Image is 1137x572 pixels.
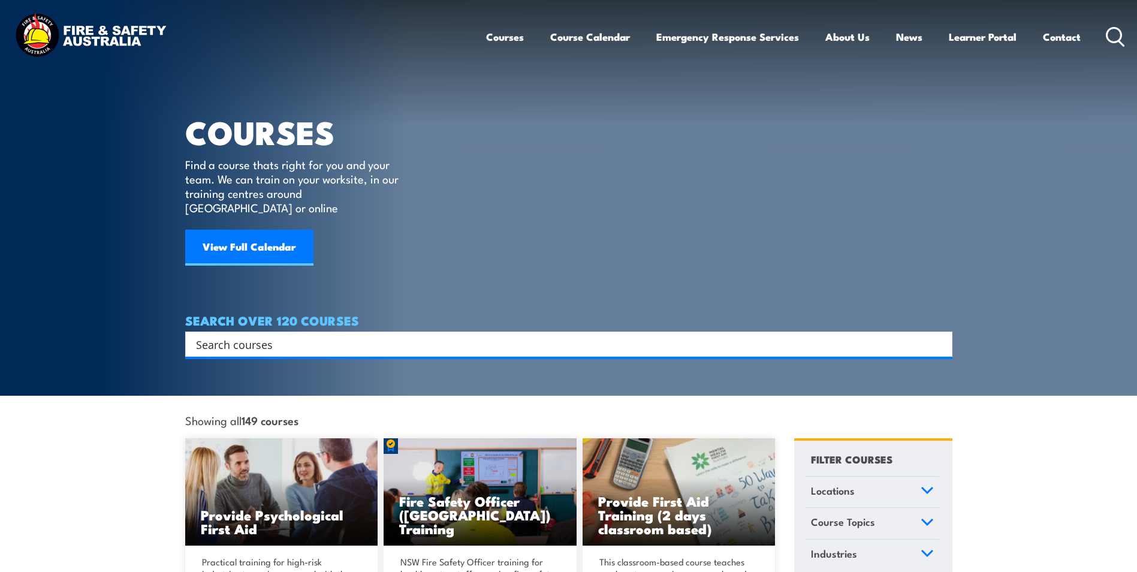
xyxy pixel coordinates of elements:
[201,508,363,535] h3: Provide Psychological First Aid
[896,21,922,53] a: News
[198,336,928,353] form: Search form
[811,514,875,530] span: Course Topics
[806,508,939,539] a: Course Topics
[185,230,313,266] a: View Full Calendar
[949,21,1017,53] a: Learner Portal
[185,438,378,546] img: Mental Health First Aid Training Course from Fire & Safety Australia
[185,118,416,146] h1: COURSES
[583,438,776,546] img: Mental Health First Aid Training (Standard) – Classroom
[185,414,298,426] span: Showing all
[185,438,378,546] a: Provide Psychological First Aid
[806,540,939,571] a: Industries
[185,314,952,327] h4: SEARCH OVER 120 COURSES
[811,546,857,562] span: Industries
[1043,21,1081,53] a: Contact
[656,21,799,53] a: Emergency Response Services
[384,438,577,546] a: Fire Safety Officer ([GEOGRAPHIC_DATA]) Training
[931,336,948,353] button: Search magnifier button
[550,21,630,53] a: Course Calendar
[196,335,926,353] input: Search input
[242,412,298,428] strong: 149 courses
[811,451,892,467] h4: FILTER COURSES
[811,483,855,499] span: Locations
[825,21,870,53] a: About Us
[384,438,577,546] img: Fire Safety Advisor
[185,157,404,215] p: Find a course thats right for you and your team. We can train on your worksite, in our training c...
[806,477,939,508] a: Locations
[583,438,776,546] a: Provide First Aid Training (2 days classroom based)
[486,21,524,53] a: Courses
[598,494,760,535] h3: Provide First Aid Training (2 days classroom based)
[399,494,561,535] h3: Fire Safety Officer ([GEOGRAPHIC_DATA]) Training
